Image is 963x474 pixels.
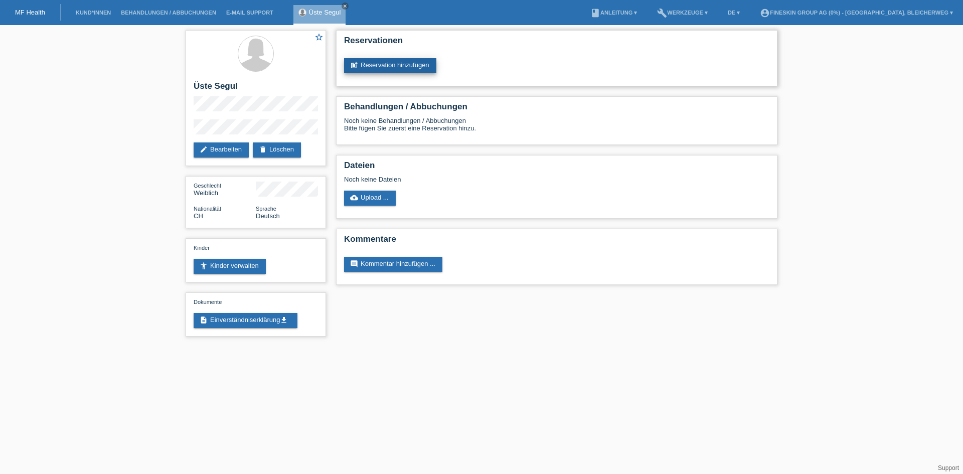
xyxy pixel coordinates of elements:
[256,206,276,212] span: Sprache
[344,234,769,249] h2: Kommentare
[350,194,358,202] i: cloud_upload
[194,206,221,212] span: Nationalität
[344,117,769,139] div: Noch keine Behandlungen / Abbuchungen Bitte fügen Sie zuerst eine Reservation hinzu.
[200,145,208,153] i: edit
[344,161,769,176] h2: Dateien
[585,10,642,16] a: bookAnleitung ▾
[344,191,396,206] a: cloud_uploadUpload ...
[253,142,301,157] a: deleteLöschen
[342,3,349,10] a: close
[723,10,745,16] a: DE ▾
[344,257,442,272] a: commentKommentar hinzufügen ...
[344,58,436,73] a: post_addReservation hinzufügen
[221,10,278,16] a: E-Mail Support
[350,260,358,268] i: comment
[194,259,266,274] a: accessibility_newKinder verwalten
[343,4,348,9] i: close
[71,10,116,16] a: Kund*innen
[194,313,297,328] a: descriptionEinverständniserklärungget_app
[314,33,324,43] a: star_border
[194,212,203,220] span: Schweiz
[938,464,959,471] a: Support
[200,316,208,324] i: description
[314,33,324,42] i: star_border
[15,9,45,16] a: MF Health
[116,10,221,16] a: Behandlungen / Abbuchungen
[194,299,222,305] span: Dokumente
[760,8,770,18] i: account_circle
[194,183,221,189] span: Geschlecht
[259,145,267,153] i: delete
[280,316,288,324] i: get_app
[344,36,769,51] h2: Reservationen
[350,61,358,69] i: post_add
[344,176,651,183] div: Noch keine Dateien
[194,81,318,96] h2: Üste Segul
[200,262,208,270] i: accessibility_new
[652,10,713,16] a: buildWerkzeuge ▾
[657,8,667,18] i: build
[194,182,256,197] div: Weiblich
[344,102,769,117] h2: Behandlungen / Abbuchungen
[309,9,341,16] a: Üste Segul
[194,245,210,251] span: Kinder
[590,8,600,18] i: book
[755,10,958,16] a: account_circleFineSkin Group AG (0%) - [GEOGRAPHIC_DATA], Bleicherweg ▾
[194,142,249,157] a: editBearbeiten
[256,212,280,220] span: Deutsch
